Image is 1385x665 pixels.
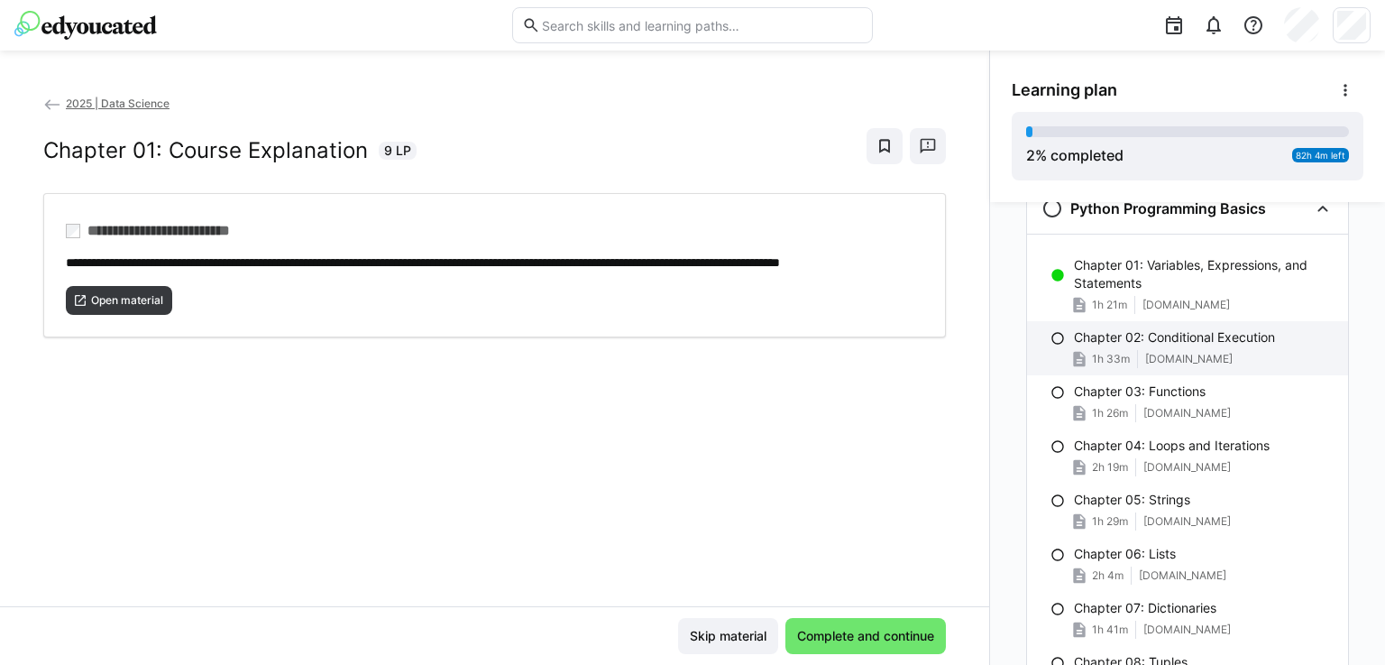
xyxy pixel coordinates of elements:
p: Chapter 01: Variables, Expressions, and Statements [1074,256,1334,292]
span: 2h 4m [1092,568,1124,583]
span: 2 [1026,146,1035,164]
span: 9 LP [384,142,411,160]
p: Chapter 07: Dictionaries [1074,599,1216,617]
button: Open material [66,286,172,315]
button: Skip material [678,618,778,654]
span: [DOMAIN_NAME] [1142,298,1230,312]
span: 2h 19m [1092,460,1128,475]
span: 1h 41m [1092,623,1128,637]
p: Chapter 06: Lists [1074,545,1176,563]
p: Chapter 05: Strings [1074,491,1190,509]
div: % completed [1026,144,1124,166]
h3: Python Programming Basics [1070,199,1266,217]
h2: Chapter 01: Course Explanation [43,137,368,164]
p: Chapter 04: Loops and Iterations [1074,437,1270,455]
span: [DOMAIN_NAME] [1143,460,1231,475]
span: 1h 21m [1092,298,1127,312]
span: [DOMAIN_NAME] [1139,568,1226,583]
p: Chapter 02: Conditional Execution [1074,328,1275,346]
span: 1h 26m [1092,406,1128,420]
span: 1h 29m [1092,514,1128,529]
button: Complete and continue [785,618,946,654]
span: [DOMAIN_NAME] [1143,514,1231,529]
input: Search skills and learning paths… [540,17,863,33]
span: Complete and continue [794,627,937,645]
span: [DOMAIN_NAME] [1145,352,1233,366]
span: Learning plan [1012,80,1117,100]
span: 82h 4m left [1296,150,1345,161]
a: 2025 | Data Science [43,97,170,110]
span: [DOMAIN_NAME] [1143,406,1231,420]
span: Open material [89,293,165,308]
p: Chapter 03: Functions [1074,383,1206,401]
span: 2025 | Data Science [66,97,170,110]
span: [DOMAIN_NAME] [1143,623,1231,637]
span: Skip material [687,627,769,645]
span: 1h 33m [1092,352,1130,366]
